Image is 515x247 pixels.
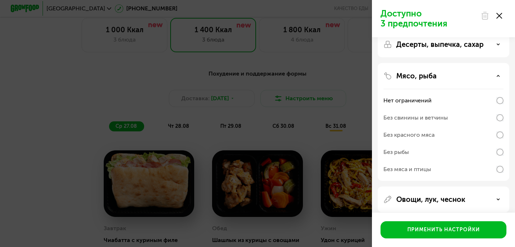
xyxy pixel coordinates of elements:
p: Мясо, рыба [396,72,437,80]
p: Овощи, лук, чеснок [396,195,465,204]
button: Применить настройки [381,221,506,238]
p: Десерты, выпечка, сахар [396,40,484,49]
p: Доступно 3 предпочтения [381,9,476,29]
div: Без свинины и ветчины [383,113,448,122]
div: Применить настройки [407,226,480,233]
div: Без мяса и птицы [383,165,431,174]
div: Без красного мяса [383,131,435,139]
div: Нет ограничений [383,96,432,105]
div: Без рыбы [383,148,409,156]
